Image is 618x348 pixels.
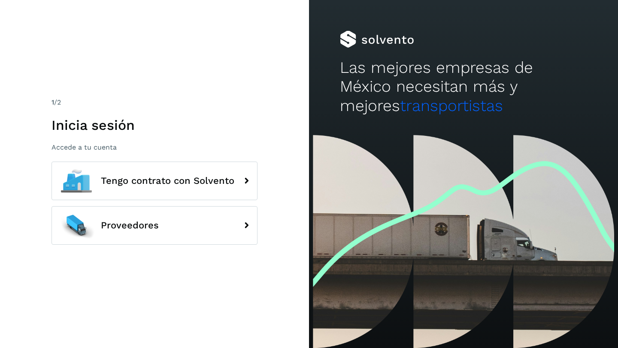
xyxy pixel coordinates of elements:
span: 1 [51,98,54,106]
span: transportistas [400,96,503,115]
button: Proveedores [51,206,257,245]
h1: Inicia sesión [51,117,257,133]
h2: Las mejores empresas de México necesitan más y mejores [340,58,587,115]
p: Accede a tu cuenta [51,143,257,151]
span: Proveedores [101,220,159,231]
div: /2 [51,97,257,108]
span: Tengo contrato con Solvento [101,176,234,186]
button: Tengo contrato con Solvento [51,162,257,200]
